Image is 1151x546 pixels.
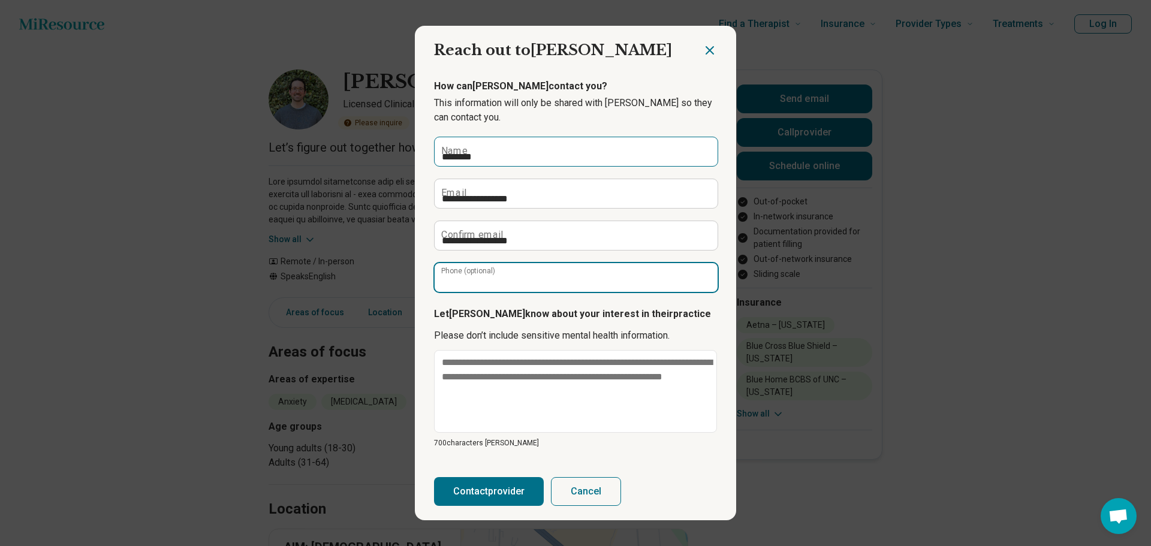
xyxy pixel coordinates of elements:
[441,267,495,274] label: Phone (optional)
[441,146,468,156] label: Name
[441,188,466,198] label: Email
[551,477,621,506] button: Cancel
[434,328,717,343] p: Please don’t include sensitive mental health information.
[434,307,717,321] p: Let [PERSON_NAME] know about your interest in their practice
[441,230,503,240] label: Confirm email
[434,96,717,125] p: This information will only be shared with [PERSON_NAME] so they can contact you.
[434,477,544,506] button: Contactprovider
[703,43,717,58] button: Close dialog
[434,79,717,93] p: How can [PERSON_NAME] contact you?
[434,438,717,448] p: 700 characters [PERSON_NAME]
[434,41,672,59] span: Reach out to [PERSON_NAME]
